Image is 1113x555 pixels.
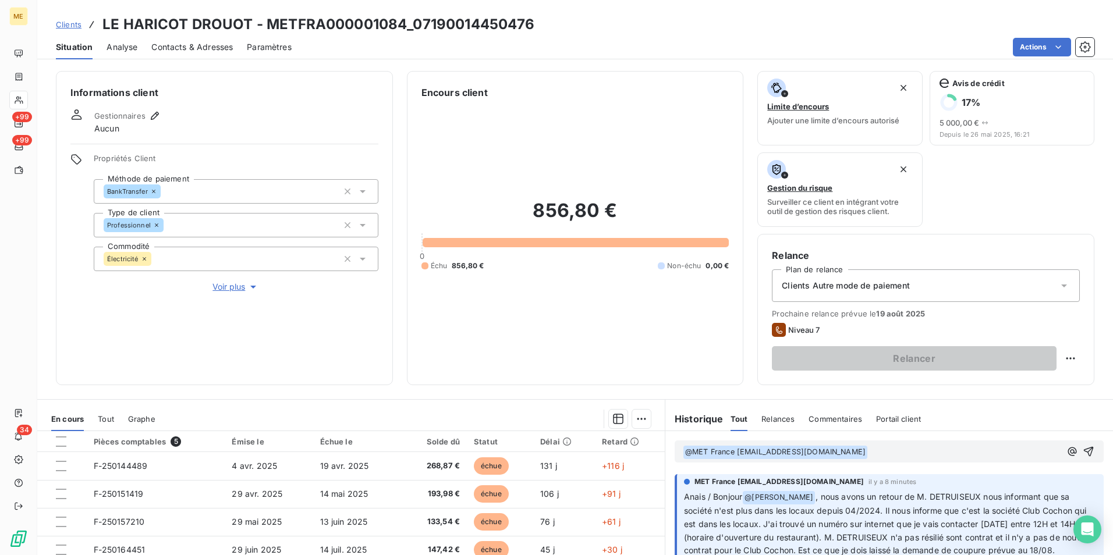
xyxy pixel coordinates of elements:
span: 29 juin 2025 [232,545,281,554]
span: 14 mai 2025 [320,489,368,499]
span: 34 [17,425,32,435]
div: Retard [602,437,658,446]
span: BankTransfer [107,188,148,195]
span: Non-échu [667,261,701,271]
div: ME [9,7,28,26]
span: Électricité [107,255,139,262]
span: 5 [171,436,181,447]
span: 29 mai 2025 [232,517,282,526]
span: Voir plus [212,281,259,293]
span: +30 j [602,545,622,554]
span: 0,00 € [706,261,729,271]
a: +99 [9,137,27,156]
span: F-250144489 [94,461,148,471]
button: Limite d’encoursAjouter une limite d’encours autorisé [757,71,922,145]
div: Solde dû [409,437,460,446]
div: Échue le [320,437,396,446]
span: MET France [EMAIL_ADDRESS][DOMAIN_NAME] [694,476,864,487]
span: Clients Autre mode de paiement [782,280,910,291]
button: Voir plus [94,280,378,293]
span: 4 avr. 2025 [232,461,277,471]
span: Avis de crédit [952,79,1005,88]
span: 76 j [540,517,555,526]
span: En cours [51,414,84,424]
div: Statut [474,437,526,446]
span: @ MET France [EMAIL_ADDRESS][DOMAIN_NAME] [683,446,867,459]
h6: Informations client [70,86,378,99]
span: Gestion du risque [767,183,832,193]
span: Relances [761,414,795,424]
a: +99 [9,114,27,133]
span: Gestionnaires [94,111,146,120]
span: Commentaires [809,414,862,424]
span: échue [474,485,509,503]
span: échue [474,457,509,475]
span: Graphe [128,414,155,424]
h6: Encours client [421,86,488,99]
span: Aucun [94,123,119,134]
span: 14 juil. 2025 [320,545,367,554]
h6: 17 % [962,97,980,108]
h3: LE HARICOT DROUOT - METFRA000001084_07190014450476 [102,14,535,35]
span: Limite d’encours [767,102,829,111]
span: 193,98 € [409,488,460,500]
span: Situation [56,41,93,53]
h6: Historique [665,412,724,426]
span: +99 [12,112,32,122]
span: il y a 8 minutes [869,478,916,485]
span: 106 j [540,489,559,499]
span: Niveau 7 [788,325,820,335]
span: 268,87 € [409,460,460,472]
span: +91 j [602,489,621,499]
span: Portail client [876,414,921,424]
img: Logo LeanPay [9,529,28,548]
input: Ajouter une valeur [151,254,161,264]
span: 133,54 € [409,516,460,528]
span: Échu [431,261,448,271]
span: Propriétés Client [94,154,378,170]
a: Clients [56,19,81,30]
span: Professionnel [107,222,151,229]
button: Gestion du risqueSurveiller ce client en intégrant votre outil de gestion des risques client. [757,152,922,227]
span: 45 j [540,545,555,554]
h6: Relance [772,248,1080,262]
div: Délai [540,437,588,446]
input: Ajouter une valeur [161,186,170,197]
span: Depuis le 26 mai 2025, 16:21 [940,131,1084,138]
div: Open Intercom Messenger [1073,515,1101,543]
span: F-250157210 [94,517,145,526]
span: 131 j [540,461,557,471]
span: +61 j [602,517,621,526]
span: F-250151419 [94,489,144,499]
span: 5 000,00 € [940,118,980,127]
span: Surveiller ce client en intégrant votre outil de gestion des risques client. [767,197,912,216]
span: 19 avr. 2025 [320,461,369,471]
div: Pièces comptables [94,436,218,447]
span: Paramètres [247,41,292,53]
button: Actions [1013,38,1071,56]
span: F-250164451 [94,545,146,554]
span: 29 avr. 2025 [232,489,282,499]
input: Ajouter une valeur [164,220,173,230]
span: 0 [420,251,424,261]
span: échue [474,513,509,531]
span: 856,80 € [452,261,484,271]
span: +116 j [602,461,624,471]
span: @ [PERSON_NAME] [743,491,815,504]
button: Relancer [772,346,1057,371]
span: +99 [12,135,32,145]
span: Clients [56,20,81,29]
span: Analyse [107,41,137,53]
span: Tout [98,414,114,424]
span: Prochaine relance prévue le [772,309,1080,318]
span: 13 juin 2025 [320,517,368,526]
span: Contacts & Adresses [151,41,233,53]
span: 19 août 2025 [876,309,925,318]
h2: 856,80 € [421,199,729,234]
span: Anais / Bonjour [684,492,742,501]
span: Tout [731,414,748,424]
div: Émise le [232,437,306,446]
span: Ajouter une limite d’encours autorisé [767,116,899,125]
